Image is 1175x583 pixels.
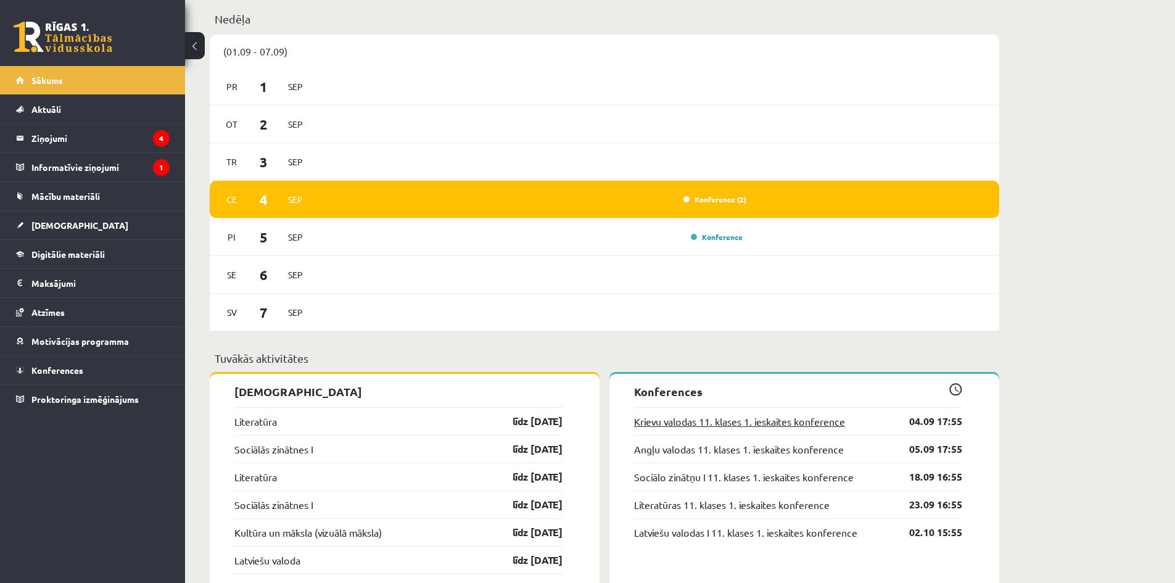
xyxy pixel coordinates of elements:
span: Atzīmes [31,307,65,318]
span: Sep [282,265,308,284]
a: līdz [DATE] [491,414,563,429]
a: Sociālo zinātņu I 11. klases 1. ieskaites konference [634,469,854,484]
a: 18.09 16:55 [891,469,962,484]
a: līdz [DATE] [491,469,563,484]
p: Nedēļa [215,10,994,27]
a: Sākums [16,66,170,94]
a: Konference [691,232,743,242]
span: Ce [219,190,245,209]
a: Literatūra [234,469,277,484]
a: Aktuāli [16,95,170,123]
span: Mācību materiāli [31,191,100,202]
a: Angļu valodas 11. klases 1. ieskaites konference [634,442,844,457]
i: 4 [153,130,170,147]
a: 02.10 15:55 [891,525,962,540]
span: 1 [245,76,283,97]
legend: Maksājumi [31,269,170,297]
a: Krievu valodas 11. klases 1. ieskaites konference [634,414,845,429]
div: (01.09 - 07.09) [210,35,999,68]
a: Konference (2) [683,194,746,204]
a: Maksājumi [16,269,170,297]
span: Sep [282,152,308,172]
a: Digitālie materiāli [16,240,170,268]
p: [DEMOGRAPHIC_DATA] [234,383,563,400]
legend: Informatīvie ziņojumi [31,153,170,181]
span: Sep [282,303,308,322]
p: Konferences [634,383,962,400]
a: Sociālās zinātnes I [234,442,313,457]
span: Pi [219,228,245,247]
span: 2 [245,114,283,134]
a: Ziņojumi4 [16,124,170,152]
a: Sociālās zinātnes I [234,497,313,512]
p: Tuvākās aktivitātes [215,350,994,366]
a: Mācību materiāli [16,182,170,210]
a: Latviešu valoda [234,553,300,568]
a: Proktoringa izmēģinājums [16,385,170,413]
i: 1 [153,159,170,176]
span: 6 [245,265,283,285]
a: līdz [DATE] [491,497,563,512]
legend: Ziņojumi [31,124,170,152]
span: Sep [282,190,308,209]
a: Literatūra [234,414,277,429]
span: 4 [245,189,283,210]
span: Sep [282,77,308,96]
a: līdz [DATE] [491,553,563,568]
span: Konferences [31,365,83,376]
a: Motivācijas programma [16,327,170,355]
span: Sv [219,303,245,322]
span: 5 [245,227,283,247]
span: Proktoringa izmēģinājums [31,394,139,405]
a: līdz [DATE] [491,525,563,540]
a: 04.09 17:55 [891,414,962,429]
a: Atzīmes [16,298,170,326]
a: 05.09 17:55 [891,442,962,457]
a: Kultūra un māksla (vizuālā māksla) [234,525,382,540]
span: Tr [219,152,245,172]
span: Sep [282,115,308,134]
span: Ot [219,115,245,134]
span: Pr [219,77,245,96]
a: līdz [DATE] [491,442,563,457]
span: Sep [282,228,308,247]
span: [DEMOGRAPHIC_DATA] [31,220,128,231]
a: Konferences [16,356,170,384]
span: Sākums [31,75,63,86]
span: 7 [245,302,283,323]
a: Literatūras 11. klases 1. ieskaites konference [634,497,830,512]
span: Se [219,265,245,284]
a: Rīgas 1. Tālmācības vidusskola [14,22,112,52]
a: [DEMOGRAPHIC_DATA] [16,211,170,239]
a: Latviešu valodas I 11. klases 1. ieskaites konference [634,525,857,540]
a: Informatīvie ziņojumi1 [16,153,170,181]
span: Digitālie materiāli [31,249,105,260]
span: 3 [245,152,283,172]
a: 23.09 16:55 [891,497,962,512]
span: Aktuāli [31,104,61,115]
span: Motivācijas programma [31,336,129,347]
